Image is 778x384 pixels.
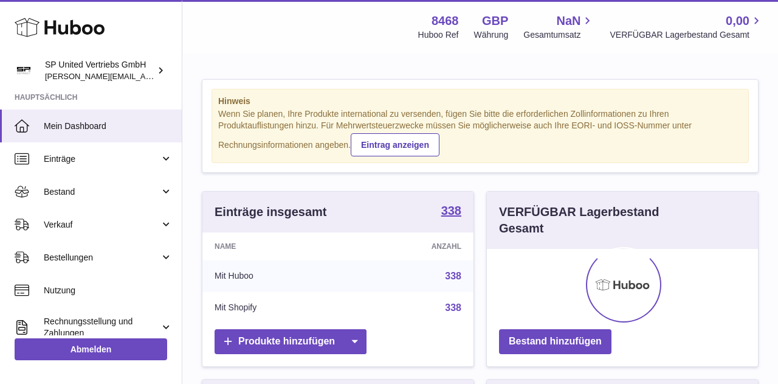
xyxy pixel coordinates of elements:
[215,204,327,220] h3: Einträge insgesamt
[556,13,580,29] span: NaN
[15,61,33,80] img: tim@sp-united.com
[523,29,594,41] span: Gesamtumsatz
[523,13,594,41] a: NaN Gesamtumsatz
[351,232,473,260] th: Anzahl
[44,186,160,198] span: Bestand
[44,252,160,264] span: Bestellungen
[610,29,763,41] span: VERFÜGBAR Lagerbestand Gesamt
[499,204,703,237] h3: VERFÜGBAR Lagerbestand Gesamt
[432,13,459,29] strong: 8468
[45,59,154,82] div: SP United Vertriebs GmbH
[218,108,742,156] div: Wenn Sie planen, Ihre Produkte international zu versenden, fügen Sie bitte die erforderlichen Zol...
[218,96,742,107] strong: Hinweis
[44,285,173,296] span: Nutzung
[44,316,160,339] span: Rechnungsstellung und Zahlungen
[202,260,351,292] td: Mit Huboo
[351,133,439,156] a: Eintrag anzeigen
[445,271,461,281] a: 338
[445,302,461,313] a: 338
[499,329,611,354] a: Bestand hinzufügen
[202,292,351,324] td: Mit Shopify
[202,232,351,260] th: Name
[215,329,367,354] a: Produkte hinzufügen
[44,153,160,165] span: Einträge
[45,71,244,81] span: [PERSON_NAME][EMAIL_ADDRESS][DOMAIN_NAME]
[441,204,461,217] strong: 338
[44,120,173,132] span: Mein Dashboard
[44,219,160,231] span: Verkauf
[482,13,508,29] strong: GBP
[418,29,459,41] div: Huboo Ref
[15,338,167,360] a: Abmelden
[441,204,461,219] a: 338
[726,13,749,29] span: 0,00
[474,29,509,41] div: Währung
[610,13,763,41] a: 0,00 VERFÜGBAR Lagerbestand Gesamt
